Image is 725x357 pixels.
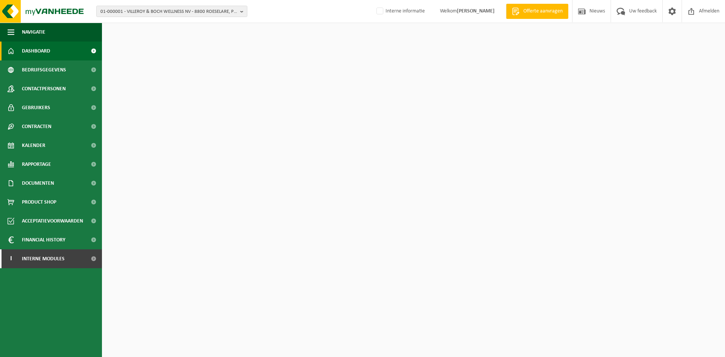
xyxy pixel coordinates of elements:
[22,230,65,249] span: Financial History
[22,23,45,42] span: Navigatie
[22,136,45,155] span: Kalender
[22,174,54,193] span: Documenten
[22,79,66,98] span: Contactpersonen
[457,8,495,14] strong: [PERSON_NAME]
[22,212,83,230] span: Acceptatievoorwaarden
[22,98,50,117] span: Gebruikers
[100,6,237,17] span: 01-000001 - VILLEROY & BOCH WELLNESS NV - 8800 ROESELARE, POPULIERSTRAAT 1
[22,155,51,174] span: Rapportage
[96,6,247,17] button: 01-000001 - VILLEROY & BOCH WELLNESS NV - 8800 ROESELARE, POPULIERSTRAAT 1
[22,193,56,212] span: Product Shop
[521,8,565,15] span: Offerte aanvragen
[22,117,51,136] span: Contracten
[8,249,14,268] span: I
[22,42,50,60] span: Dashboard
[22,249,65,268] span: Interne modules
[22,60,66,79] span: Bedrijfsgegevens
[506,4,568,19] a: Offerte aanvragen
[375,6,425,17] label: Interne informatie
